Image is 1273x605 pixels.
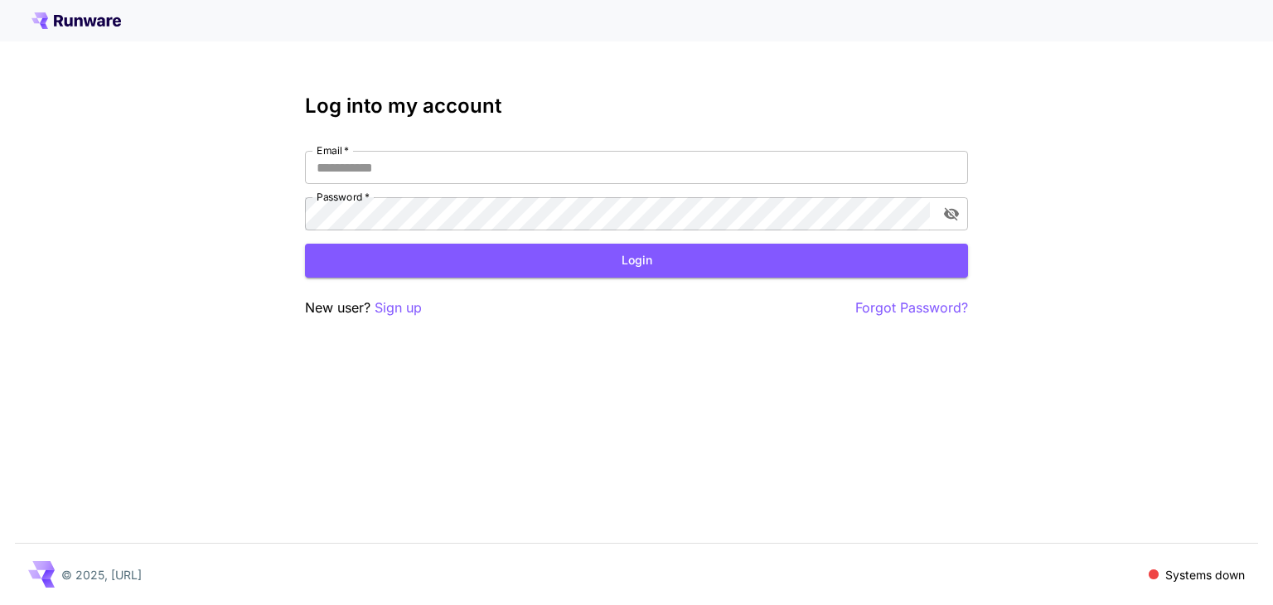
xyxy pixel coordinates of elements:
[305,244,968,278] button: Login
[317,143,349,157] label: Email
[937,199,966,229] button: toggle password visibility
[305,94,968,118] h3: Log into my account
[305,298,422,318] p: New user?
[1165,566,1245,583] p: Systems down
[317,190,370,204] label: Password
[375,298,422,318] button: Sign up
[855,298,968,318] button: Forgot Password?
[61,566,142,583] p: © 2025, [URL]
